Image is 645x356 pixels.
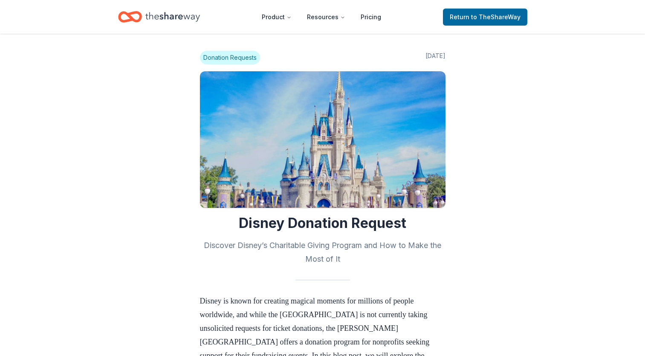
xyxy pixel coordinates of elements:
[443,9,527,26] a: Returnto TheShareWay
[471,13,521,20] span: to TheShareWay
[118,7,200,27] a: Home
[200,239,445,266] h2: Discover Disney’s Charitable Giving Program and How to Make the Most of It
[300,9,352,26] button: Resources
[200,71,445,208] img: Image for Disney Donation Request
[255,9,298,26] button: Product
[255,7,388,27] nav: Main
[450,12,521,22] span: Return
[425,51,445,64] span: [DATE]
[200,215,445,232] h1: Disney Donation Request
[354,9,388,26] a: Pricing
[200,51,260,64] span: Donation Requests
